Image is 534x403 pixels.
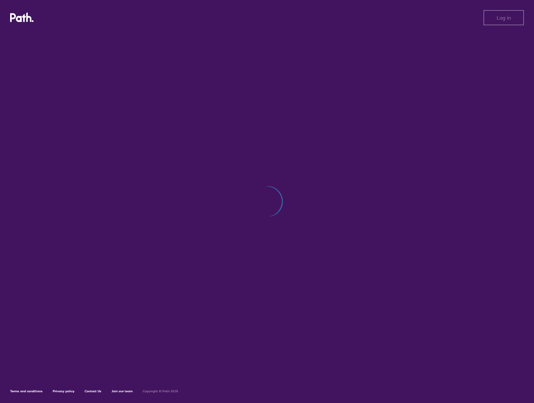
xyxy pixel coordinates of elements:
h6: Copyright © Path 2018 [143,389,178,393]
span: Log in [497,15,511,21]
a: Privacy policy [53,389,75,393]
button: Log in [483,10,524,25]
a: Contact Us [85,389,101,393]
a: Terms and conditions [10,389,43,393]
a: Join our team [111,389,133,393]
